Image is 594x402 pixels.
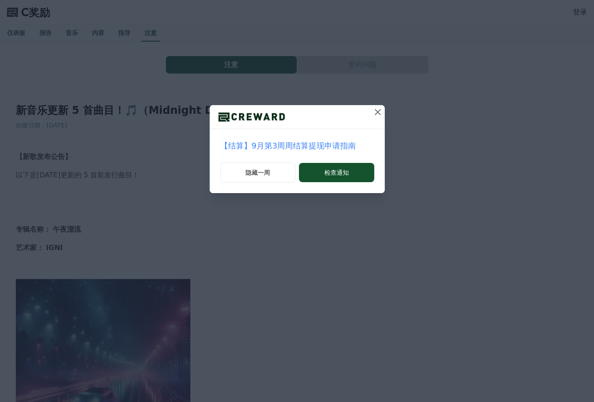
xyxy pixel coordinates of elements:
img: 标识 [210,110,294,123]
font: 隐藏一周 [246,169,270,176]
button: 检查通知 [299,163,374,182]
font: 检查通知 [324,169,349,176]
button: 隐藏一周 [220,162,296,183]
font: 【结算】9月第3周周结算提现申请指南 [220,141,356,150]
a: 【结算】9月第3周周结算提现申请指南 [220,140,374,152]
